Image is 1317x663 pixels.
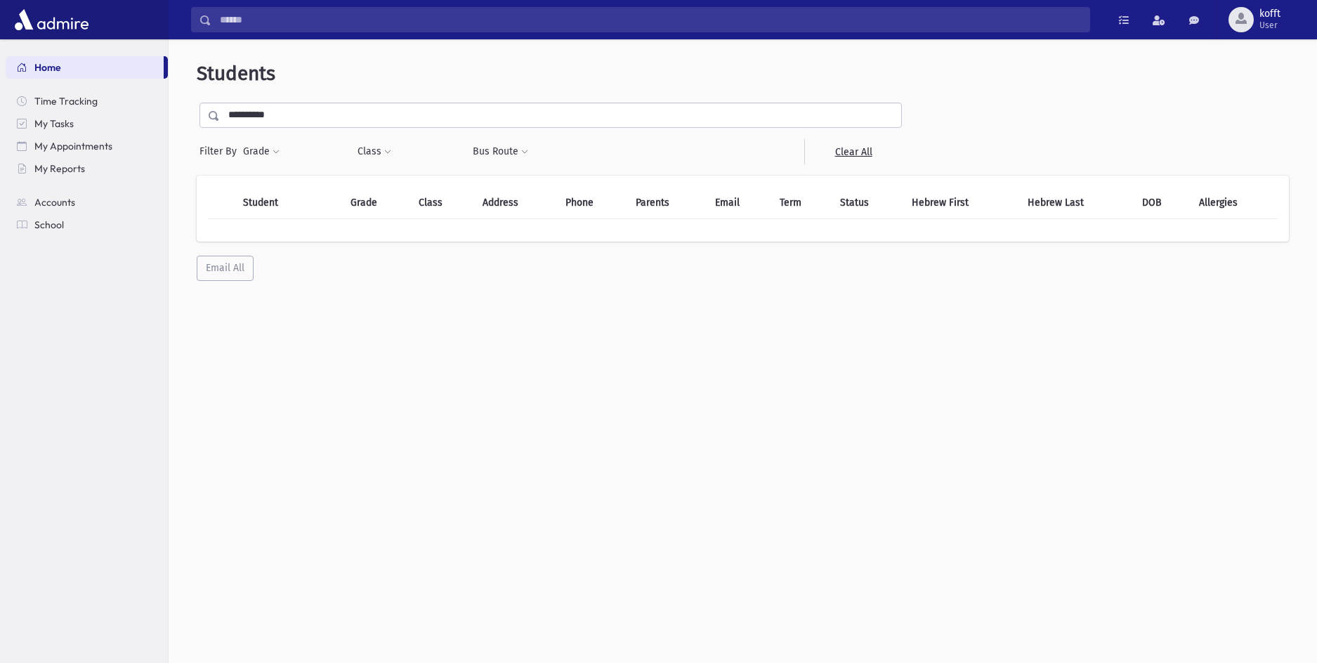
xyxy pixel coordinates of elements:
[34,61,61,74] span: Home
[832,187,903,219] th: Status
[557,187,627,219] th: Phone
[34,218,64,231] span: School
[34,117,74,130] span: My Tasks
[235,187,316,219] th: Student
[34,162,85,175] span: My Reports
[6,191,168,214] a: Accounts
[804,139,902,164] a: Clear All
[6,90,168,112] a: Time Tracking
[771,187,832,219] th: Term
[197,62,275,85] span: Students
[242,139,280,164] button: Grade
[34,196,75,209] span: Accounts
[410,187,474,219] th: Class
[211,7,1089,32] input: Search
[627,187,707,219] th: Parents
[34,140,112,152] span: My Appointments
[342,187,410,219] th: Grade
[1259,20,1280,31] span: User
[1259,8,1280,20] span: kofft
[707,187,771,219] th: Email
[903,187,1019,219] th: Hebrew First
[199,144,242,159] span: Filter By
[6,56,164,79] a: Home
[1191,187,1278,219] th: Allergies
[197,256,254,281] button: Email All
[6,214,168,236] a: School
[1134,187,1191,219] th: DOB
[6,112,168,135] a: My Tasks
[34,95,98,107] span: Time Tracking
[6,157,168,180] a: My Reports
[474,187,557,219] th: Address
[6,135,168,157] a: My Appointments
[11,6,92,34] img: AdmirePro
[1019,187,1134,219] th: Hebrew Last
[472,139,529,164] button: Bus Route
[357,139,392,164] button: Class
